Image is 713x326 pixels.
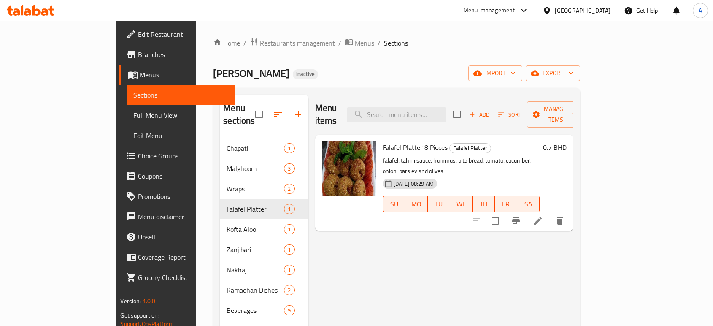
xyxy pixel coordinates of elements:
div: Ramadhan Dishes [227,285,284,295]
div: Wraps2 [220,179,308,199]
a: Choice Groups [119,146,235,166]
span: 1 [284,144,294,152]
span: Upsell [138,232,228,242]
span: 1 [284,205,294,213]
img: Falafel Platter 8 Pieces [322,141,376,196]
span: 2 [284,286,294,294]
span: Menus [140,70,228,80]
span: Edit Restaurant [138,29,228,39]
span: Falafel Platter [450,143,491,153]
span: MO [409,198,424,210]
div: Menu-management [463,5,515,16]
div: Nakhaj1 [220,260,308,280]
a: Menu disclaimer [119,206,235,227]
span: Sort [498,110,521,120]
span: Sections [384,38,408,48]
button: SU [383,196,405,212]
span: Menu disclaimer [138,212,228,222]
span: TU [431,198,447,210]
input: search [347,107,446,122]
span: Get support on: [120,310,159,321]
span: Add [468,110,491,120]
a: Menus [119,65,235,85]
a: Coverage Report [119,247,235,267]
span: SU [386,198,402,210]
span: Kofta Aloo [227,224,284,234]
a: Branches [119,44,235,65]
span: Coverage Report [138,252,228,262]
span: 1 [284,246,294,254]
span: Select to update [486,212,504,230]
button: SA [517,196,540,212]
span: TH [476,198,492,210]
span: Zanjibari [227,244,284,255]
li: / [338,38,341,48]
div: Zanjibari1 [220,239,308,260]
span: Select section [448,106,466,123]
span: Select all sections [250,106,268,123]
button: import [468,65,522,81]
span: A [699,6,702,15]
li: / [243,38,246,48]
div: items [284,143,294,153]
span: Add item [466,108,493,121]
span: Sort sections [268,104,288,125]
button: delete [550,211,570,231]
nav: breadcrumb [213,38,580,49]
div: Ramadhan Dishes2 [220,280,308,300]
button: MO [405,196,428,212]
span: Choice Groups [138,151,228,161]
div: Kofta Aloo1 [220,219,308,239]
span: Edit Menu [133,130,228,141]
span: Nakhaj [227,265,284,275]
span: Falafel Platter [227,204,284,214]
a: Promotions [119,186,235,206]
nav: Menu sections [220,135,308,324]
h2: Menu sections [223,102,255,127]
li: / [378,38,381,48]
button: TH [473,196,495,212]
span: Sort items [493,108,527,121]
span: Restaurants management [260,38,335,48]
div: items [284,163,294,174]
div: Falafel Platter [449,143,491,153]
div: items [284,285,294,295]
span: FR [498,198,514,210]
a: Edit Menu [127,125,235,146]
div: items [284,224,294,234]
span: Falafel Platter 8 Pieces [383,141,448,154]
div: items [284,204,294,214]
span: 9 [284,307,294,315]
span: Manage items [534,104,577,125]
span: 1.0.0 [143,296,156,307]
span: Full Menu View [133,110,228,120]
div: Beverages9 [220,300,308,321]
button: Add [466,108,493,121]
span: WE [454,198,469,210]
a: Upsell [119,227,235,247]
button: FR [495,196,517,212]
div: items [284,184,294,194]
a: Edit Restaurant [119,24,235,44]
span: Malghoom [227,163,284,174]
span: Grocery Checklist [138,272,228,283]
a: Full Menu View [127,105,235,125]
span: Version: [120,296,141,307]
button: export [526,65,580,81]
span: 3 [284,165,294,173]
button: Sort [496,108,524,121]
div: Malghoom3 [220,158,308,179]
span: Wraps [227,184,284,194]
span: SA [521,198,536,210]
span: 1 [284,225,294,234]
span: Promotions [138,191,228,201]
span: Sections [133,90,228,100]
span: Menus [355,38,374,48]
a: Menus [345,38,374,49]
a: Restaurants management [250,38,335,49]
